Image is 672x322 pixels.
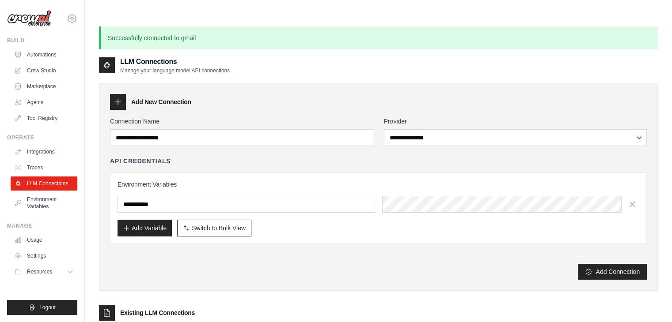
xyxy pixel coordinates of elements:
p: Manage your language model API connections [120,67,230,74]
button: Resources [11,265,77,279]
button: Add Connection [578,264,647,280]
img: Logo [7,10,51,27]
button: Logout [7,300,77,315]
a: Settings [11,249,77,263]
a: Integrations [11,145,77,159]
a: LLM Connections [11,176,77,191]
h2: LLM Connections [120,56,230,67]
a: Agents [11,95,77,109]
button: Switch to Bulk View [177,220,251,236]
a: Usage [11,233,77,247]
div: Build [7,37,77,44]
h3: Add New Connection [131,97,191,106]
button: Add Variable [118,220,172,236]
div: Operate [7,134,77,141]
span: Logout [39,304,56,311]
h3: Existing LLM Connections [120,308,195,317]
label: Connection Name [110,117,373,126]
p: Successfully connected to gmail [99,26,658,49]
div: Manage [7,222,77,229]
h4: API Credentials [110,157,171,165]
a: Tool Registry [11,111,77,125]
span: Resources [27,268,52,275]
a: Traces [11,161,77,175]
h3: Environment Variables [118,180,639,189]
a: Environment Variables [11,192,77,213]
a: Crew Studio [11,64,77,78]
a: Marketplace [11,79,77,94]
a: Automations [11,48,77,62]
span: Switch to Bulk View [192,224,246,232]
label: Provider [384,117,647,126]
